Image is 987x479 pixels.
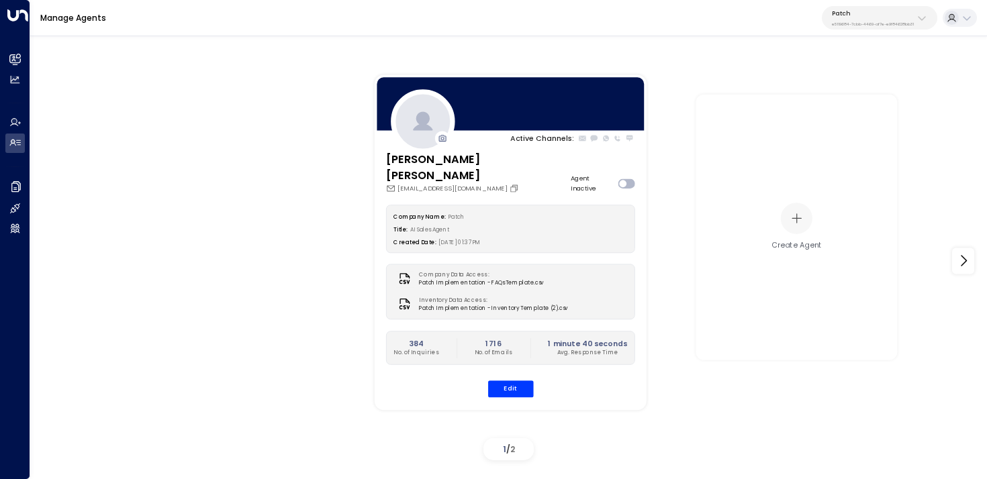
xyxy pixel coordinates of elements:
a: Manage Agents [40,12,106,23]
span: 1 [503,443,506,455]
button: Copy [509,183,521,193]
h2: 1 minute 40 seconds [548,337,627,348]
button: Edit [487,380,533,397]
p: Avg. Response Time [548,349,627,357]
span: 2 [510,443,515,455]
p: Patch [832,9,914,17]
p: e5119684-7cbb-4469-af7e-e9f84628bb31 [832,21,914,27]
span: AI Sales Agent [410,225,450,233]
span: Patch [448,213,464,220]
label: Company Data Access: [419,271,539,279]
label: Agent Inactive [571,174,614,193]
label: Title: [393,225,408,233]
div: / [483,438,534,460]
h2: 1716 [474,337,512,348]
p: Active Channels: [510,133,574,144]
label: Company Name: [393,213,445,220]
div: [EMAIL_ADDRESS][DOMAIN_NAME] [385,183,570,193]
span: [DATE] 01:37 PM [438,238,481,246]
label: Created Date: [393,238,436,246]
div: Create Agent [771,240,822,251]
label: Inventory Data Access: [419,296,563,304]
span: Patch Implementation - FAQs Template.csv [419,279,543,287]
span: Patch Implementation - Inventory Template (2).csv [419,305,567,313]
p: No. of Inquiries [393,349,439,357]
h2: 384 [393,337,439,348]
h3: [PERSON_NAME] [PERSON_NAME] [385,151,570,184]
p: No. of Emails [474,349,512,357]
button: Patche5119684-7cbb-4469-af7e-e9f84628bb31 [822,6,937,30]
